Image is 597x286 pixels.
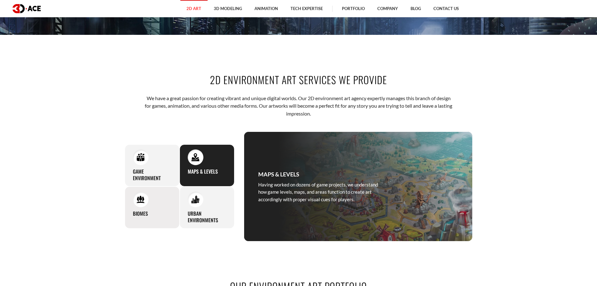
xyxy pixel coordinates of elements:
[144,94,453,117] p: We have a great passion for creating vibrant and unique digital worlds. Our 2D environment art ag...
[133,210,148,217] h3: Biomes
[125,73,473,87] h2: 2D ENVIRONMENT ART SERVICES WE PROVIDE
[13,4,41,13] img: logo dark
[188,168,218,175] h3: Maps & levels
[188,210,226,224] h3: Urban environments
[133,168,171,181] h3: Game environment
[191,195,200,203] img: Urban environments
[258,170,299,179] h3: Maps & levels
[191,153,200,162] img: Maps & levels
[136,153,145,162] img: Game environment
[136,195,145,203] img: Biomes
[258,181,387,203] p: Having worked on dozens of game projects, we understand how game levels, maps, and areas function...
